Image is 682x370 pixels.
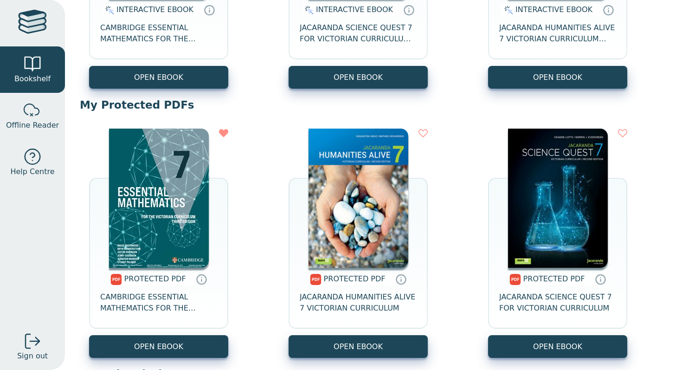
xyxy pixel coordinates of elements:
button: OPEN EBOOK [89,66,228,89]
a: Protected PDFs cannot be printed, copied or shared. They can be accessed online through Education... [595,273,606,285]
span: JACARANDA SCIENCE QUEST 7 FOR VICTORIAN CURRICULUM [499,292,616,314]
img: a6c0d517-7539-43c4-8a9b-6497e7c2d4fe.png [309,129,408,268]
a: Protected PDFs cannot be printed, copied or shared. They can be accessed online through Education... [196,273,207,285]
span: INTERACTIVE EBOOK [515,5,592,14]
img: 38f61441-8c7b-47c1-b281-f2cfadf3619f.jpg [109,129,209,268]
img: 80e2409e-1a35-4241-aab0-f2179ba3c3a7.jpg [508,129,608,268]
a: Interactive eBooks are accessed online via the publisher’s portal. They contain interactive resou... [603,4,614,15]
span: JACARANDA HUMANITIES ALIVE 7 VICTORIAN CURRICULUM LEARNON EBOOK 2E [499,22,616,45]
span: JACARANDA HUMANITIES ALIVE 7 VICTORIAN CURRICULUM [300,292,417,314]
a: Protected PDFs cannot be printed, copied or shared. They can be accessed online through Education... [395,273,406,285]
a: OPEN EBOOK [488,335,627,358]
img: pdf.svg [310,274,322,285]
span: JACARANDA SCIENCE QUEST 7 FOR VICTORIAN CURRICULUM LEARNON 2E EBOOK [300,22,417,45]
img: interactive.svg [103,5,114,16]
span: INTERACTIVE EBOOK [316,5,393,14]
img: interactive.svg [502,5,513,16]
button: OPEN EBOOK [488,66,627,89]
a: Interactive eBooks are accessed online via the publisher’s portal. They contain interactive resou... [204,4,215,15]
span: CAMBRIDGE ESSENTIAL MATHEMATICS FOR THE VICTORIAN CURRICULUM YEAR 7 3E [100,292,217,314]
span: PROTECTED PDF [124,274,186,283]
img: pdf.svg [110,274,122,285]
a: Interactive eBooks are accessed online via the publisher’s portal. They contain interactive resou... [403,4,414,15]
a: OPEN EBOOK [89,335,228,358]
a: OPEN EBOOK [289,335,428,358]
img: interactive.svg [302,5,314,16]
span: INTERACTIVE EBOOK [116,5,193,14]
img: pdf.svg [509,274,521,285]
span: PROTECTED PDF [523,274,585,283]
span: Bookshelf [14,73,51,84]
span: PROTECTED PDF [324,274,386,283]
span: Sign out [17,351,48,362]
span: Offline Reader [6,120,59,131]
span: Help Centre [10,166,54,177]
span: CAMBRIDGE ESSENTIAL MATHEMATICS FOR THE VICTORIAN CURRICULUM YEAR 7 EBOOK 3E [100,22,217,45]
button: OPEN EBOOK [289,66,428,89]
p: My Protected PDFs [80,98,667,112]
